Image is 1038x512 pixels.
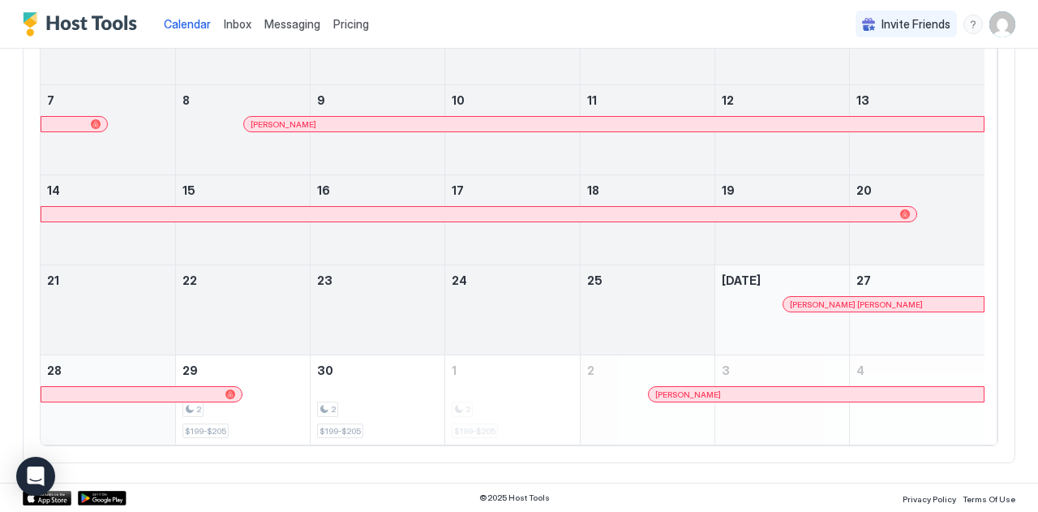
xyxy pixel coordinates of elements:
[963,15,983,34] div: menu
[850,265,984,295] a: September 27, 2025
[47,273,59,287] span: 21
[16,457,55,496] div: Open Intercom Messenger
[164,15,211,32] a: Calendar
[182,93,190,107] span: 8
[479,493,550,503] span: © 2025 Host Tools
[655,389,721,400] span: [PERSON_NAME]
[78,491,127,506] a: Google Play Store
[587,93,597,107] span: 11
[903,489,956,506] a: Privacy Policy
[850,175,984,205] a: September 20, 2025
[452,183,464,197] span: 17
[185,426,226,437] span: $199-$205
[41,265,175,295] a: September 21, 2025
[317,364,333,377] span: 30
[714,85,849,175] td: September 12, 2025
[445,85,580,175] td: September 10, 2025
[264,17,320,31] span: Messaging
[311,175,445,265] td: September 16, 2025
[251,119,316,130] span: [PERSON_NAME]
[856,364,864,377] span: 4
[41,355,175,445] td: September 28, 2025
[47,364,62,377] span: 28
[587,364,594,377] span: 2
[176,175,310,205] a: September 15, 2025
[587,273,603,287] span: 25
[175,85,310,175] td: September 8, 2025
[445,355,580,445] td: October 1, 2025
[317,93,325,107] span: 9
[655,389,977,400] div: [PERSON_NAME]
[722,93,734,107] span: 12
[331,404,336,415] span: 2
[196,404,201,415] span: 2
[176,265,310,295] a: September 22, 2025
[47,93,54,107] span: 7
[850,85,984,175] td: September 13, 2025
[182,273,197,287] span: 22
[251,119,977,130] div: [PERSON_NAME]
[41,355,175,385] a: September 28, 2025
[311,355,445,445] td: September 30, 2025
[311,265,444,295] a: September 23, 2025
[41,175,175,205] a: September 14, 2025
[445,175,580,265] td: September 17, 2025
[320,426,361,437] span: $199-$205
[850,355,984,385] a: October 4, 2025
[722,183,735,197] span: 19
[224,15,251,32] a: Inbox
[452,93,465,107] span: 10
[445,175,579,205] a: September 17, 2025
[715,265,849,295] a: September 26, 2025
[41,175,175,265] td: September 14, 2025
[587,183,599,197] span: 18
[722,273,761,287] span: [DATE]
[903,494,956,504] span: Privacy Policy
[881,17,950,32] span: Invite Friends
[850,265,984,355] td: September 27, 2025
[581,265,714,295] a: September 25, 2025
[856,273,871,287] span: 27
[790,299,977,310] div: [PERSON_NAME] [PERSON_NAME]
[317,273,332,287] span: 23
[311,175,444,205] a: September 16, 2025
[182,183,195,197] span: 15
[311,355,444,385] a: September 30, 2025
[333,17,369,32] span: Pricing
[445,355,579,385] a: October 1, 2025
[445,265,579,295] a: September 24, 2025
[715,175,849,205] a: September 19, 2025
[715,355,849,385] a: October 3, 2025
[176,85,310,115] a: September 8, 2025
[580,175,714,265] td: September 18, 2025
[714,265,849,355] td: September 26, 2025
[714,175,849,265] td: September 19, 2025
[224,17,251,31] span: Inbox
[989,11,1015,37] div: User profile
[41,85,175,115] a: September 7, 2025
[175,355,310,445] td: September 29, 2025
[41,85,175,175] td: September 7, 2025
[445,85,579,115] a: September 10, 2025
[856,183,872,197] span: 20
[856,93,869,107] span: 13
[445,265,580,355] td: September 24, 2025
[23,12,144,37] div: Host Tools Logo
[175,265,310,355] td: September 22, 2025
[581,85,714,115] a: September 11, 2025
[311,85,445,175] td: September 9, 2025
[715,85,849,115] a: September 12, 2025
[23,491,71,506] a: App Store
[581,355,714,385] a: October 2, 2025
[580,85,714,175] td: September 11, 2025
[264,15,320,32] a: Messaging
[963,494,1015,504] span: Terms Of Use
[47,183,60,197] span: 14
[580,265,714,355] td: September 25, 2025
[164,17,211,31] span: Calendar
[714,355,849,445] td: October 3, 2025
[182,364,198,377] span: 29
[722,364,730,377] span: 3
